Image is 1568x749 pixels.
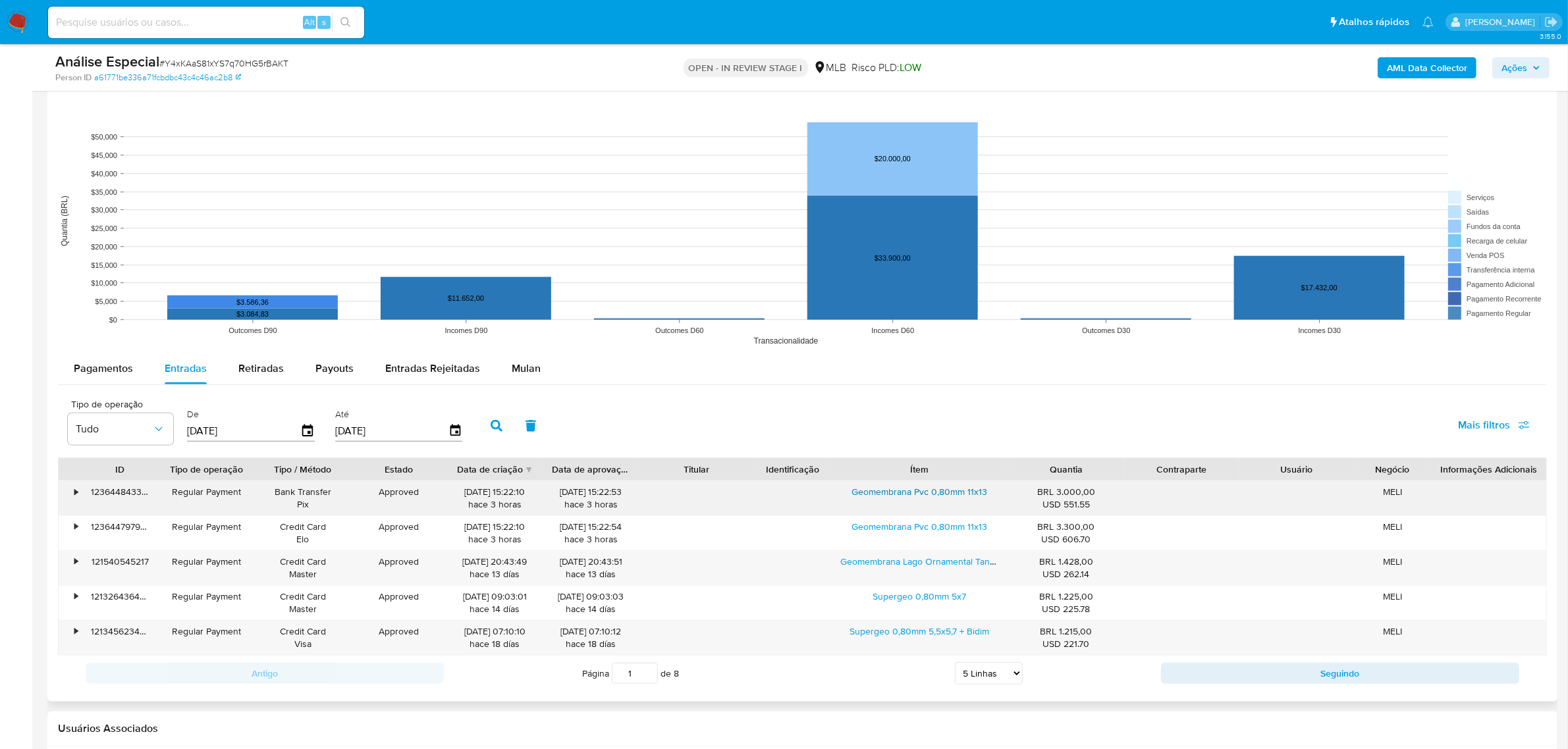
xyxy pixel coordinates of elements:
span: LOW [900,60,922,75]
a: Sair [1544,15,1558,29]
div: MLB [813,61,847,75]
a: a61771be336a71fcbdbc43c4c46ac2b8 [94,72,241,84]
b: AML Data Collector [1387,57,1467,78]
span: Risco PLD: [852,61,922,75]
h2: Usuários Associados [58,722,1547,735]
p: OPEN - IN REVIEW STAGE I [684,59,808,77]
span: Ações [1501,57,1527,78]
b: Análise Especial [55,51,159,72]
span: Alt [304,16,315,28]
button: AML Data Collector [1378,57,1476,78]
span: # Y4xKAaS81xYS7q70HG5rBAKT [159,57,288,70]
b: Person ID [55,72,92,84]
input: Pesquise usuários ou casos... [48,14,364,31]
button: search-icon [332,13,359,32]
a: Notificações [1422,16,1434,28]
button: Ações [1492,57,1550,78]
p: jhonata.costa@mercadolivre.com [1465,16,1540,28]
span: s [322,16,326,28]
span: 3.155.0 [1540,31,1561,41]
span: Atalhos rápidos [1339,15,1409,29]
